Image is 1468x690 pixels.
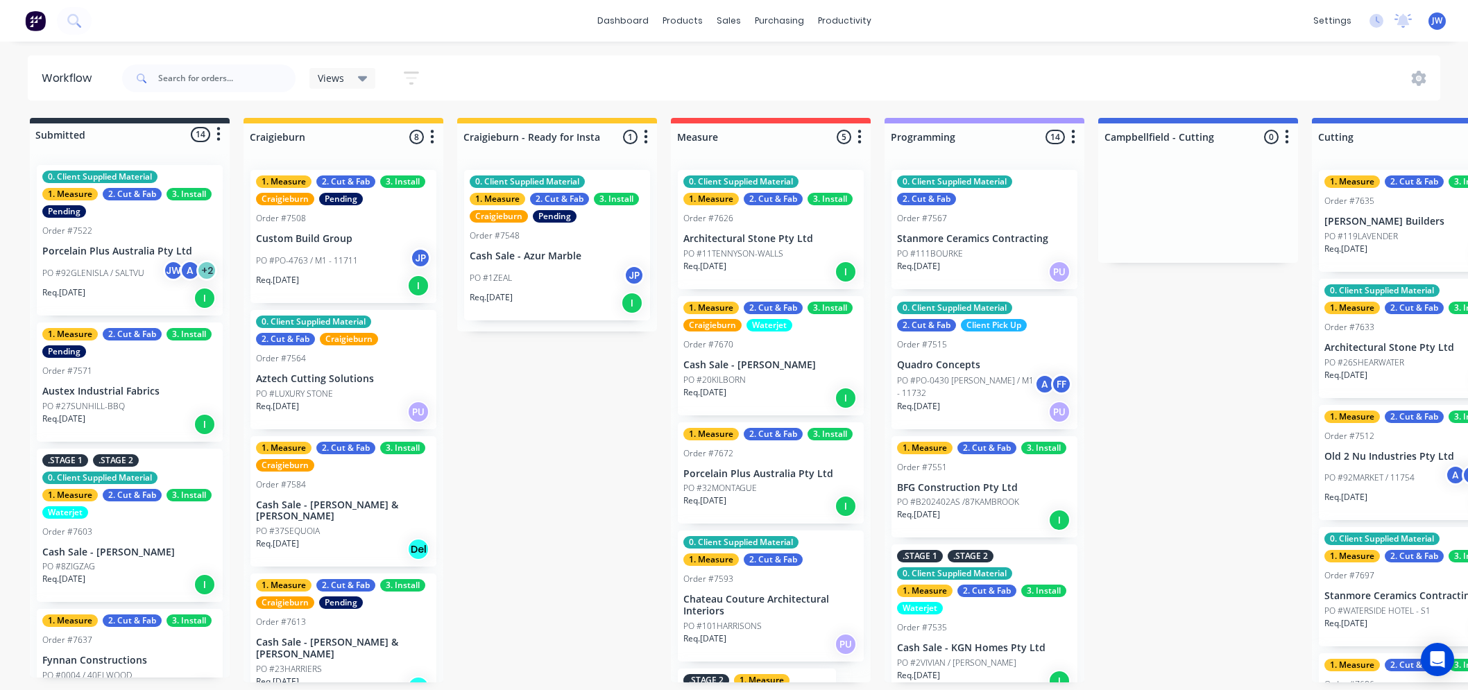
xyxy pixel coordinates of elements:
[103,489,162,501] div: 2. Cut & Fab
[621,292,643,314] div: I
[594,193,639,205] div: 3. Install
[256,675,299,688] p: Req. [DATE]
[1048,401,1070,423] div: PU
[1051,374,1072,395] div: FF
[1324,472,1415,484] p: PO #92MARKET / 11754
[194,413,216,435] div: I
[42,669,132,682] p: PO #0004 / 40ELWOOD
[42,472,157,484] div: 0. Client Supplied Material
[1021,442,1066,454] div: 3. Install
[897,642,1072,654] p: Cash Sale - KGN Homes Pty Ltd
[256,499,431,523] p: Cash Sale - [PERSON_NAME] & [PERSON_NAME]
[42,386,217,397] p: Austex Industrial Fabrics
[407,275,429,297] div: I
[470,210,528,223] div: Craigieburn
[256,175,311,188] div: 1. Measure
[42,560,95,573] p: PO #8ZIGZAG
[42,328,98,340] div: 1. Measure
[256,233,431,245] p: Custom Build Group
[93,454,139,467] div: .STAGE 2
[533,210,577,223] div: Pending
[380,442,425,454] div: 3. Install
[1324,617,1367,630] p: Req. [DATE]
[897,193,956,205] div: 2. Cut & Fab
[897,602,943,614] div: Waterjet
[683,374,746,386] p: PO #20KILBORN
[256,212,306,225] div: Order #7508
[683,632,726,645] p: Req. [DATE]
[683,536,799,549] div: 0. Client Supplied Material
[590,10,656,31] a: dashboard
[683,319,742,331] div: Craigieburn
[194,573,216,596] div: I
[319,193,363,205] div: Pending
[897,233,1072,245] p: Stanmore Ceramics Contracting
[897,319,956,331] div: 2. Cut & Fab
[891,436,1077,538] div: 1. Measure2. Cut & Fab3. InstallOrder #7551BFG Construction Pty LtdPO #B202402AS /87KAMBROOKReq.[...
[42,286,85,299] p: Req. [DATE]
[470,250,645,262] p: Cash Sale - Azur Marble
[256,316,371,328] div: 0. Client Supplied Material
[683,674,729,687] div: .STAGE 2
[897,359,1072,371] p: Quadro Concepts
[746,319,792,331] div: Waterjet
[748,10,811,31] div: purchasing
[1385,550,1444,562] div: 2. Cut & Fab
[318,71,344,85] span: Views
[42,634,92,646] div: Order #7637
[897,260,940,273] p: Req. [DATE]
[683,573,733,585] div: Order #7593
[256,525,320,537] p: PO #37SEQUOIA
[897,175,1012,188] div: 0. Client Supplied Material
[897,669,940,682] p: Req. [DATE]
[1324,369,1367,381] p: Req. [DATE]
[1324,284,1440,297] div: 0. Client Supplied Material
[1048,509,1070,531] div: I
[683,468,858,480] p: Porcelain Plus Australia Pty Ltd
[256,478,306,491] div: Order #7584
[683,302,739,314] div: 1. Measure
[683,428,739,440] div: 1. Measure
[42,573,85,585] p: Req. [DATE]
[891,296,1077,429] div: 0. Client Supplied Material2. Cut & FabClient Pick UpOrder #7515Quadro ConceptsPO #PO-0430 [PERSO...
[37,165,223,316] div: 0. Client Supplied Material1. Measure2. Cut & Fab3. InstallPendingOrder #7522Porcelain Plus Austr...
[897,248,963,260] p: PO #111BOURKE
[250,436,436,567] div: 1. Measure2. Cut & Fab3. InstallCraigieburnOrder #7584Cash Sale - [PERSON_NAME] & [PERSON_NAME]PO...
[42,454,88,467] div: .STAGE 1
[196,260,217,281] div: + 2
[1421,643,1454,676] div: Open Intercom Messenger
[683,175,799,188] div: 0. Client Supplied Material
[256,663,322,675] p: PO #23HARRIERS
[835,633,857,655] div: PU
[1385,411,1444,423] div: 2. Cut & Fab
[167,489,212,501] div: 3. Install
[42,413,85,425] p: Req. [DATE]
[1324,550,1380,562] div: 1. Measure
[1324,430,1374,442] div: Order #7512
[683,447,733,460] div: Order #7672
[808,302,853,314] div: 3. Install
[683,193,739,205] div: 1. Measure
[897,508,940,521] p: Req. [DATE]
[464,170,650,320] div: 0. Client Supplied Material1. Measure2. Cut & Fab3. InstallCraigieburnPendingOrder #7548Cash Sale...
[470,272,512,284] p: PO #1ZEAL
[256,579,311,592] div: 1. Measure
[530,193,589,205] div: 2. Cut & Fab
[194,287,216,309] div: I
[1324,533,1440,545] div: 0. Client Supplied Material
[163,260,184,281] div: JW
[1385,175,1444,188] div: 2. Cut & Fab
[250,310,436,429] div: 0. Client Supplied Material2. Cut & FabCraigieburnOrder #7564Aztech Cutting SolutionsPO #LUXURY S...
[256,616,306,628] div: Order #7613
[1324,243,1367,255] p: Req. [DATE]
[808,193,853,205] div: 3. Install
[256,400,299,413] p: Req. [DATE]
[256,537,299,550] p: Req. [DATE]
[42,171,157,183] div: 0. Client Supplied Material
[744,428,803,440] div: 2. Cut & Fab
[1324,321,1374,334] div: Order #7633
[158,64,296,92] input: Search for orders...
[319,596,363,609] div: Pending
[25,10,46,31] img: Factory
[42,188,98,200] div: 1. Measure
